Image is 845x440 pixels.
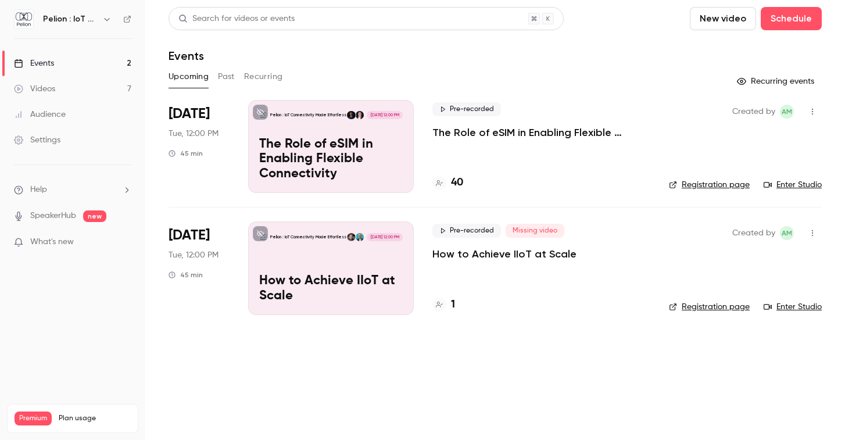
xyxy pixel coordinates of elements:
span: Tue, 12:00 PM [169,128,219,139]
img: Fredrik Stålbrand [347,111,355,119]
div: 45 min [169,149,203,158]
span: [DATE] 12:00 PM [367,111,402,119]
span: AM [782,226,792,240]
p: Pelion : IoT Connectivity Made Effortless [270,112,346,118]
span: Created by [732,226,775,240]
a: Enter Studio [764,179,822,191]
button: Recurring [244,67,283,86]
a: 40 [432,175,463,191]
div: Events [14,58,54,69]
div: 45 min [169,270,203,280]
span: [DATE] [169,226,210,245]
a: Enter Studio [764,301,822,313]
a: 1 [432,297,455,313]
span: Anna Murdoch [780,105,794,119]
a: The Role of eSIM in Enabling Flexible Connectivity Pelion : IoT Connectivity Made EffortlessNiall... [248,100,414,193]
span: Pre-recorded [432,102,501,116]
button: Recurring events [732,72,822,91]
button: New video [690,7,756,30]
span: Pre-recorded [432,224,501,238]
a: Registration page [669,301,750,313]
div: Audience [14,109,66,120]
img: Pelion : IoT Connectivity Made Effortless [15,10,33,28]
span: What's new [30,236,74,248]
h4: 1 [451,297,455,313]
div: Search for videos or events [178,13,295,25]
span: Tue, 12:00 PM [169,249,219,261]
img: Niall Strachan [356,111,364,119]
p: How to Achieve IIoT at Scale [259,274,403,304]
span: Anna Murdoch [780,226,794,240]
iframe: Noticeable Trigger [117,237,131,248]
span: [DATE] 12:00 PM [367,233,402,241]
span: Premium [15,412,52,425]
a: Registration page [669,179,750,191]
span: AM [782,105,792,119]
div: Oct 7 Tue, 11:00 AM (Europe/London) [169,100,230,193]
img: Ulf Seijmer [356,233,364,241]
img: Alan Tait [347,233,355,241]
h1: Events [169,49,204,63]
span: Plan usage [59,414,131,423]
a: How to Achieve IIoT at Scale [432,247,577,261]
button: Schedule [761,7,822,30]
span: Created by [732,105,775,119]
button: Upcoming [169,67,209,86]
a: How to Achieve IIoT at ScalePelion : IoT Connectivity Made EffortlessUlf SeijmerAlan Tait[DATE] 1... [248,221,414,314]
div: Videos [14,83,55,95]
h4: 40 [451,175,463,191]
span: [DATE] [169,105,210,123]
button: Past [218,67,235,86]
a: SpeakerHub [30,210,76,222]
h6: Pelion : IoT Connectivity Made Effortless [43,13,98,25]
p: The Role of eSIM in Enabling Flexible Connectivity [259,137,403,182]
span: Help [30,184,47,196]
a: The Role of eSIM in Enabling Flexible Connectivity [432,126,650,139]
li: help-dropdown-opener [14,184,131,196]
span: Missing video [506,224,564,238]
p: Pelion : IoT Connectivity Made Effortless [270,234,346,240]
div: Oct 28 Tue, 11:00 AM (Europe/London) [169,221,230,314]
span: new [83,210,106,222]
div: Settings [14,134,60,146]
